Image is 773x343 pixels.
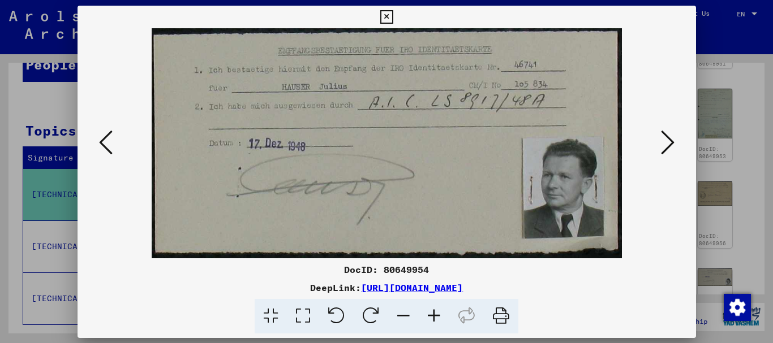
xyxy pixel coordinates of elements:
img: 001.jpg [116,28,658,258]
div: DocID: 80649954 [78,263,696,276]
img: Change consent [724,294,751,321]
a: [URL][DOMAIN_NAME] [361,282,463,293]
div: Change consent [723,293,750,320]
div: DeepLink: [78,281,696,294]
